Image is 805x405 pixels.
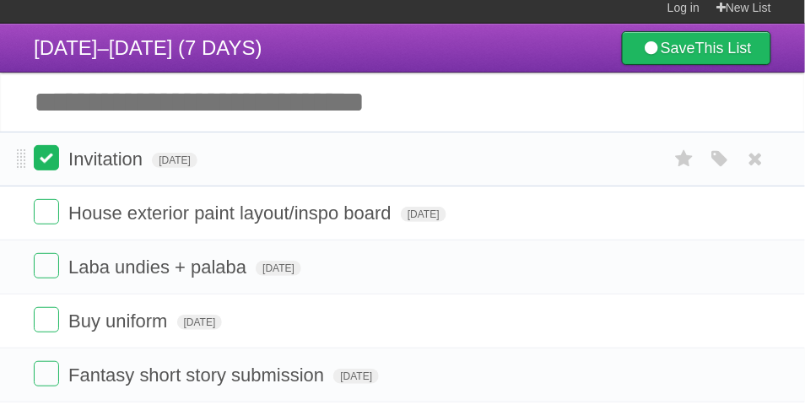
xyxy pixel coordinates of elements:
[152,153,197,168] span: [DATE]
[256,261,301,276] span: [DATE]
[68,256,251,278] span: Laba undies + palaba
[68,364,328,386] span: Fantasy short story submission
[68,202,396,224] span: House exterior paint layout/inspo board
[668,145,700,173] label: Star task
[177,315,223,330] span: [DATE]
[68,310,171,332] span: Buy uniform
[34,361,59,386] label: Done
[34,307,59,332] label: Done
[333,369,379,384] span: [DATE]
[68,148,147,170] span: Invitation
[401,207,446,222] span: [DATE]
[34,199,59,224] label: Done
[695,40,752,57] b: This List
[622,31,771,65] a: SaveThis List
[34,36,262,59] span: [DATE]–[DATE] (7 DAYS)
[34,253,59,278] label: Done
[34,145,59,170] label: Done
